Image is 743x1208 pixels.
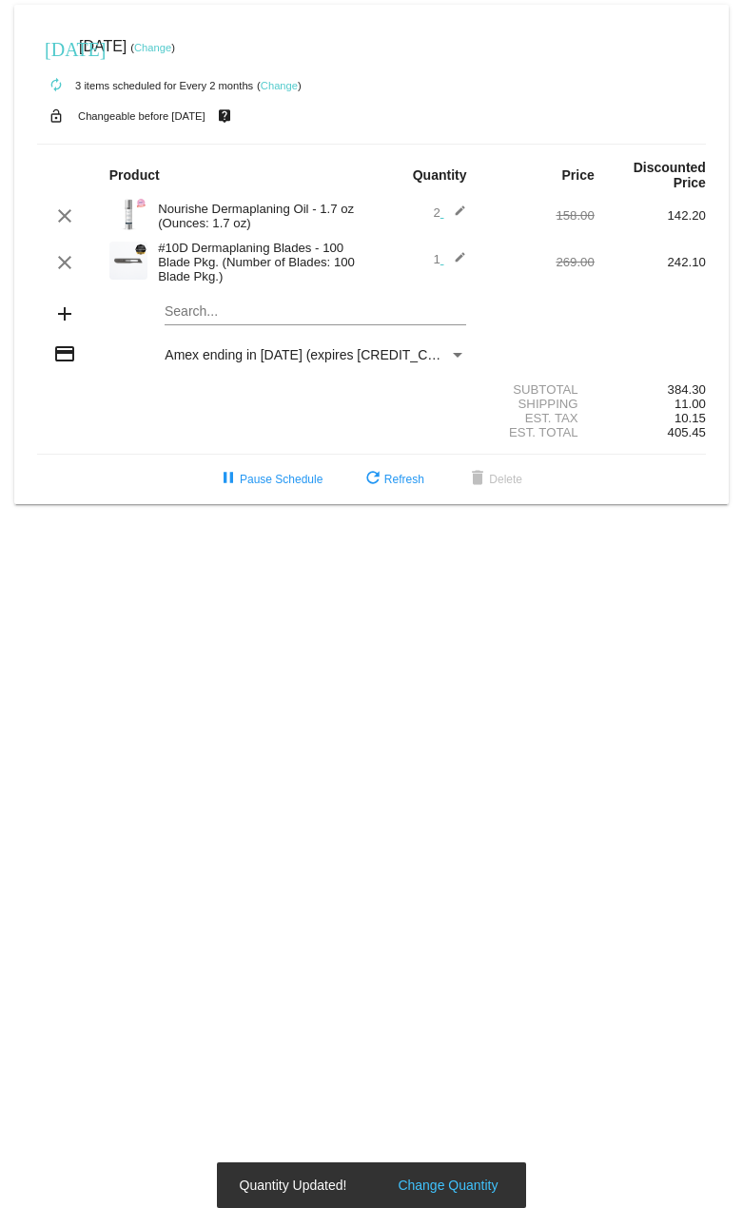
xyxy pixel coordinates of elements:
[45,36,68,59] mat-icon: [DATE]
[433,205,466,220] span: 2
[483,208,595,223] div: 158.00
[78,110,205,122] small: Changeable before [DATE]
[148,241,371,283] div: #10D Dermaplaning Blades - 100 Blade Pkg. (Number of Blades: 100 Blade Pkg.)
[45,74,68,97] mat-icon: autorenew
[451,462,538,497] button: Delete
[483,425,595,439] div: Est. Total
[483,397,595,411] div: Shipping
[466,473,522,486] span: Delete
[53,205,76,227] mat-icon: clear
[37,80,253,91] small: 3 items scheduled for Every 2 months
[595,208,706,223] div: 142.20
[634,160,706,190] strong: Discounted Price
[213,104,236,128] mat-icon: live_help
[165,347,466,362] mat-select: Payment Method
[483,382,595,397] div: Subtotal
[130,42,175,53] small: ( )
[217,473,323,486] span: Pause Schedule
[257,80,302,91] small: ( )
[134,42,171,53] a: Change
[202,462,338,497] button: Pause Schedule
[240,1176,504,1195] simple-snack-bar: Quantity Updated!
[53,342,76,365] mat-icon: credit_card
[668,425,706,439] span: 405.45
[433,252,466,266] span: 1
[45,104,68,128] mat-icon: lock_open
[675,411,706,425] span: 10.15
[595,255,706,269] div: 242.10
[595,382,706,397] div: 384.30
[466,468,489,491] mat-icon: delete
[443,251,466,274] mat-icon: edit
[362,473,424,486] span: Refresh
[562,167,595,183] strong: Price
[109,167,160,183] strong: Product
[53,251,76,274] mat-icon: clear
[109,195,147,233] img: 5.png
[148,202,371,230] div: Nourishe Dermaplaning Oil - 1.7 oz (Ounces: 1.7 oz)
[53,302,76,325] mat-icon: add
[675,397,706,411] span: 11.00
[165,347,504,362] span: Amex ending in [DATE] (expires [CREDIT_CARD_DATA])
[346,462,440,497] button: Refresh
[362,468,384,491] mat-icon: refresh
[261,80,298,91] a: Change
[413,167,467,183] strong: Quantity
[217,468,240,491] mat-icon: pause
[483,411,595,425] div: Est. Tax
[109,242,147,280] img: dermaplanepro-10d-dermaplaning-blade-close-up.png
[165,304,466,320] input: Search...
[443,205,466,227] mat-icon: edit
[392,1176,503,1195] button: Change Quantity
[483,255,595,269] div: 269.00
